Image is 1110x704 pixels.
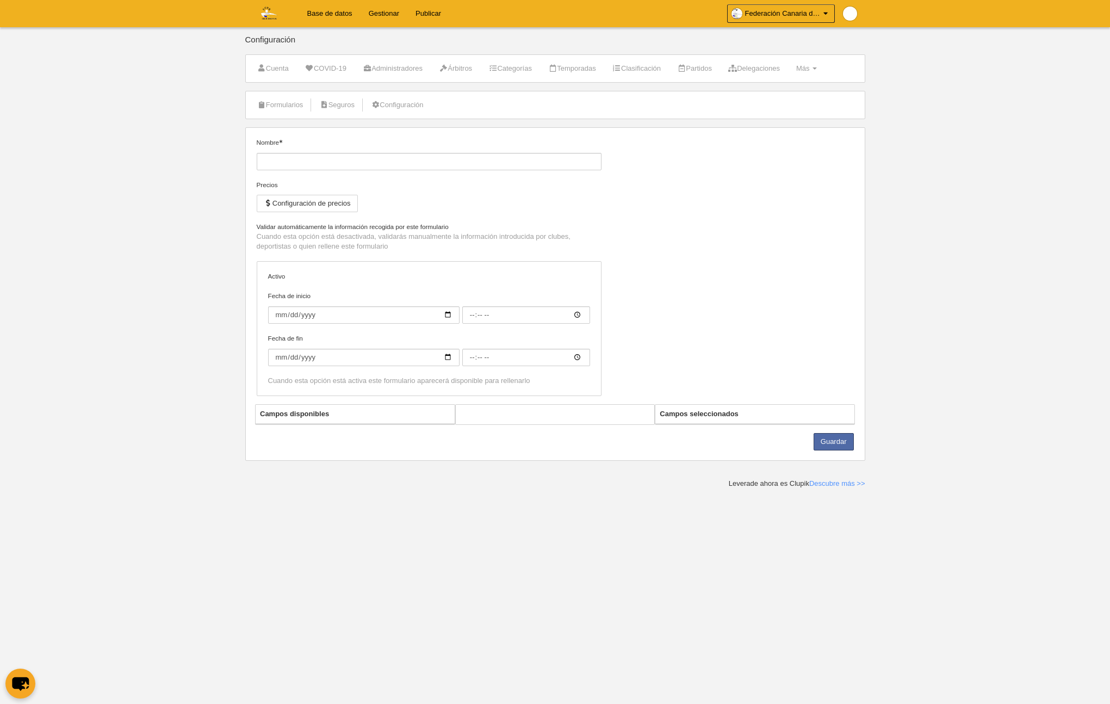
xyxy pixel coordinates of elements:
[606,60,667,77] a: Clasificación
[809,479,865,487] a: Descubre más >>
[5,669,35,699] button: chat-button
[365,97,429,113] a: Configuración
[299,60,352,77] a: COVID-19
[655,405,854,424] th: Campos seleccionados
[251,60,295,77] a: Cuenta
[729,479,865,489] div: Leverade ahora es Clupik
[727,4,835,23] a: Federación Canaria de Voleibol
[268,349,460,366] input: Fecha de fin
[671,60,718,77] a: Partidos
[257,195,358,212] button: Configuración de precios
[251,97,309,113] a: Formularios
[257,180,601,190] div: Precios
[279,140,282,143] i: Obligatorio
[745,8,821,19] span: Federación Canaria de Voleibol
[256,405,455,424] th: Campos disponibles
[245,7,290,20] img: Federación Canaria de Voleibol
[257,232,601,251] p: Cuando esta opción está desactivada, validarás manualmente la información introducida por clubes,...
[268,376,590,386] div: Cuando esta opción está activa este formulario aparecerá disponible para rellenarlo
[796,64,810,72] span: Más
[433,60,478,77] a: Árbitros
[268,271,590,281] label: Activo
[462,349,590,366] input: Fecha de fin
[542,60,602,77] a: Temporadas
[245,35,865,54] div: Configuración
[790,60,823,77] a: Más
[731,8,742,19] img: OaKdMG7jwavG.30x30.jpg
[268,291,590,324] label: Fecha de inicio
[357,60,429,77] a: Administradores
[268,334,590,366] label: Fecha de fin
[257,222,601,232] label: Validar automáticamente la información recogida por este formulario
[722,60,786,77] a: Delegaciones
[257,138,601,170] label: Nombre
[268,306,460,324] input: Fecha de inicio
[313,97,361,113] a: Seguros
[462,306,590,324] input: Fecha de inicio
[257,153,601,170] input: Nombre
[843,7,857,21] img: Pap9wwVNPjNR.30x30.jpg
[814,433,854,450] button: Guardar
[482,60,538,77] a: Categorías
